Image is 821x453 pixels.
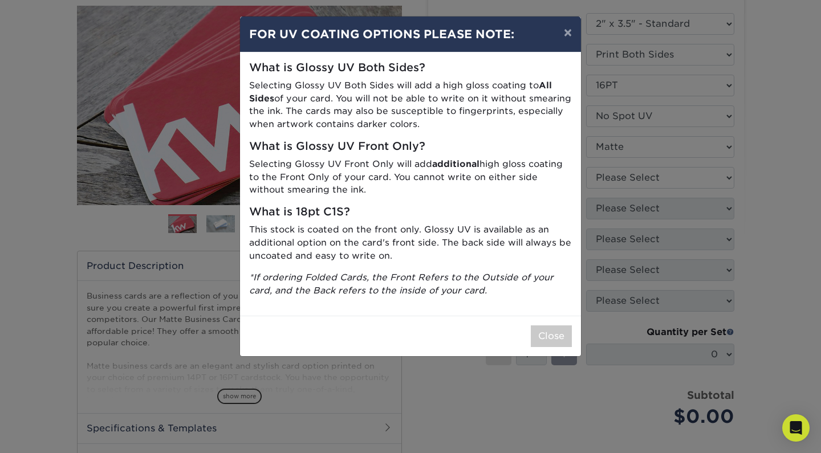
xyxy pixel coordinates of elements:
[531,325,572,347] button: Close
[249,26,572,43] h4: FOR UV COATING OPTIONS PLEASE NOTE:
[432,158,479,169] strong: additional
[249,206,572,219] h5: What is 18pt C1S?
[782,414,810,442] div: Open Intercom Messenger
[249,223,572,262] p: This stock is coated on the front only. Glossy UV is available as an additional option on the car...
[249,140,572,153] h5: What is Glossy UV Front Only?
[555,17,581,48] button: ×
[249,158,572,197] p: Selecting Glossy UV Front Only will add high gloss coating to the Front Only of your card. You ca...
[249,62,572,75] h5: What is Glossy UV Both Sides?
[249,79,572,131] p: Selecting Glossy UV Both Sides will add a high gloss coating to of your card. You will not be abl...
[249,272,554,296] i: *If ordering Folded Cards, the Front Refers to the Outside of your card, and the Back refers to t...
[249,80,552,104] strong: All Sides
